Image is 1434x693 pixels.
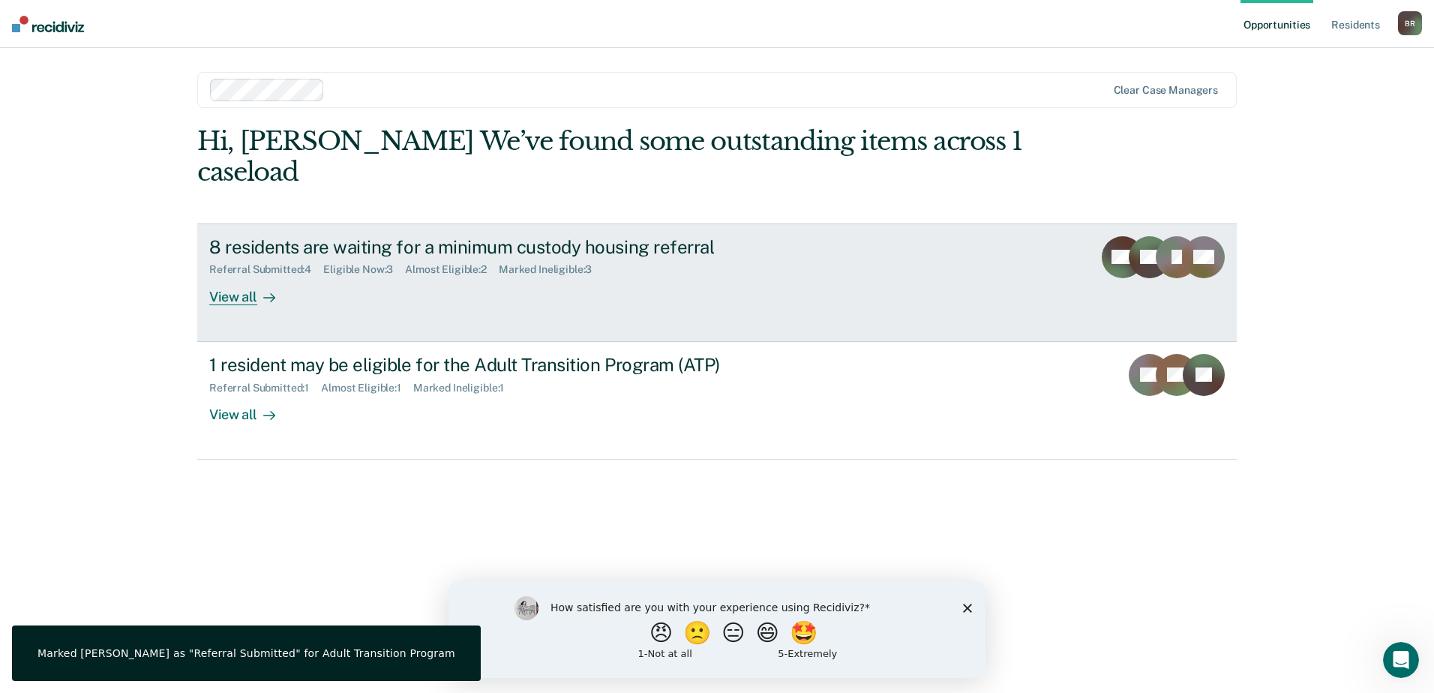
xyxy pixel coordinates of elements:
[1114,84,1218,97] div: Clear case managers
[197,126,1029,187] div: Hi, [PERSON_NAME] We’ve found some outstanding items across 1 caseload
[37,646,455,660] div: Marked [PERSON_NAME] as "Referral Submitted" for Adult Transition Program
[197,223,1237,342] a: 8 residents are waiting for a minimum custody housing referralReferral Submitted:4Eligible Now:3A...
[209,263,323,276] div: Referral Submitted : 4
[448,581,985,678] iframe: Survey by Kim from Recidiviz
[323,263,405,276] div: Eligible Now : 3
[209,354,736,376] div: 1 resident may be eligible for the Adult Transition Program (ATP)
[321,382,413,394] div: Almost Eligible : 1
[413,382,516,394] div: Marked Ineligible : 1
[405,263,499,276] div: Almost Eligible : 2
[209,382,321,394] div: Referral Submitted : 1
[209,394,293,423] div: View all
[209,276,293,305] div: View all
[1383,642,1419,678] iframe: Intercom live chat
[499,263,604,276] div: Marked Ineligible : 3
[1398,11,1422,35] button: BR
[209,236,736,258] div: 8 residents are waiting for a minimum custody housing referral
[197,342,1237,460] a: 1 resident may be eligible for the Adult Transition Program (ATP)Referral Submitted:1Almost Eligi...
[1398,11,1422,35] div: B R
[12,16,84,32] img: Recidiviz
